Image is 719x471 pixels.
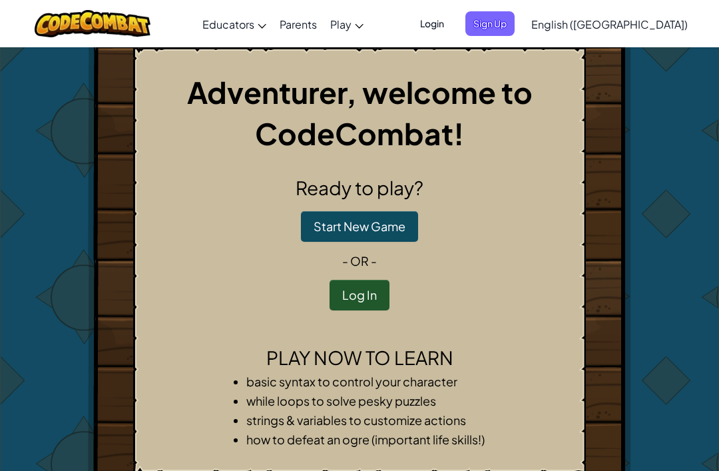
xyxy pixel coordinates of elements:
[202,17,254,31] span: Educators
[144,174,575,202] h2: Ready to play?
[35,10,151,37] img: CodeCombat logo
[301,211,418,242] button: Start New Game
[369,253,377,268] span: -
[273,6,324,42] a: Parents
[531,17,688,31] span: English ([GEOGRAPHIC_DATA])
[144,344,575,372] h2: Play now to learn
[246,391,499,410] li: while loops to solve pesky puzzles
[465,11,515,36] button: Sign Up
[196,6,273,42] a: Educators
[246,372,499,391] li: basic syntax to control your character
[412,11,452,36] button: Login
[246,410,499,430] li: strings & variables to customize actions
[144,71,575,154] h1: Adventurer, welcome to CodeCombat!
[342,253,350,268] span: -
[330,280,389,310] button: Log In
[324,6,370,42] a: Play
[525,6,694,42] a: English ([GEOGRAPHIC_DATA])
[350,253,369,268] span: or
[330,17,352,31] span: Play
[246,430,499,449] li: how to defeat an ogre (important life skills!)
